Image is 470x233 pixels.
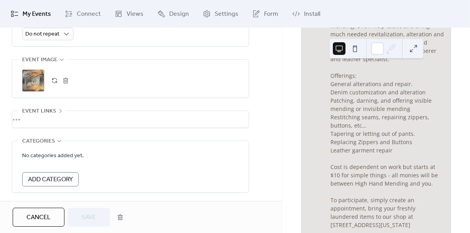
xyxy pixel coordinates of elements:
[197,3,244,24] a: Settings
[28,175,73,184] span: Add Category
[169,9,189,19] span: Design
[22,172,79,186] button: Add Category
[26,213,51,222] span: Cancel
[215,9,238,19] span: Settings
[25,29,59,39] span: Do not repeat
[59,3,107,24] a: Connect
[126,9,143,19] span: Views
[77,9,101,19] span: Connect
[22,137,55,146] span: Categories
[5,3,57,24] a: My Events
[13,208,64,227] button: Cancel
[12,111,249,128] div: •••
[22,70,44,92] div: ;
[23,9,51,19] span: My Events
[22,107,56,116] span: Event links
[264,9,278,19] span: Form
[22,151,84,161] span: No categories added yet.
[246,3,284,24] a: Form
[109,3,149,24] a: Views
[304,9,320,19] span: Install
[151,3,195,24] a: Design
[22,55,57,65] span: Event image
[286,3,326,24] a: Install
